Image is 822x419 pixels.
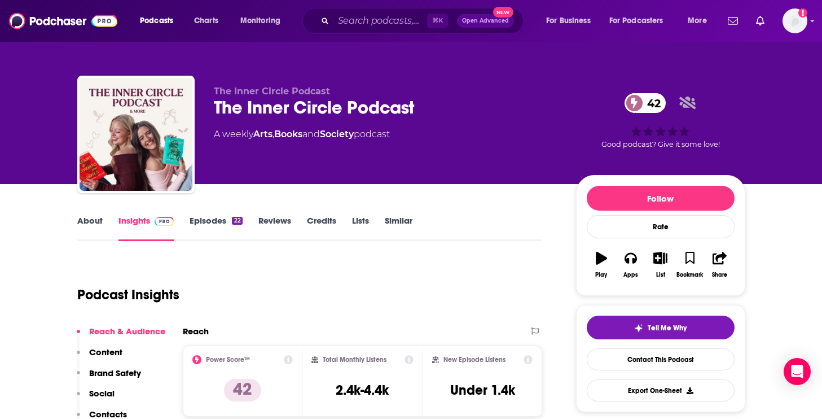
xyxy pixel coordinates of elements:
[313,8,534,34] div: Search podcasts, credits, & more...
[712,272,727,278] div: Share
[240,13,280,29] span: Monitoring
[587,379,735,401] button: Export One-Sheet
[89,326,165,337] p: Reach & Audience
[783,8,807,33] span: Logged in as riley.davis
[77,326,165,347] button: Reach & Audience
[232,12,295,30] button: open menu
[587,245,616,285] button: Play
[155,217,174,226] img: Podchaser Pro
[140,13,173,29] span: Podcasts
[206,356,250,364] h2: Power Score™
[77,347,122,368] button: Content
[224,379,261,401] p: 42
[77,368,141,389] button: Brand Safety
[636,93,666,113] span: 42
[783,8,807,33] button: Show profile menu
[89,388,115,399] p: Social
[634,324,643,333] img: tell me why sparkle
[77,286,179,303] h1: Podcast Insights
[538,12,605,30] button: open menu
[80,78,192,191] img: The Inner Circle Podcast
[645,245,675,285] button: List
[258,215,291,241] a: Reviews
[132,12,188,30] button: open menu
[616,245,645,285] button: Apps
[323,356,386,364] h2: Total Monthly Listens
[798,8,807,18] svg: Add a profile image
[307,215,336,241] a: Credits
[723,11,742,30] a: Show notifications dropdown
[595,272,607,278] div: Play
[232,217,242,225] div: 22
[77,215,103,241] a: About
[546,13,591,29] span: For Business
[274,129,302,139] a: Books
[648,324,687,333] span: Tell Me Why
[587,215,735,238] div: Rate
[625,93,666,113] a: 42
[336,382,389,399] h3: 2.4k-4.4k
[602,12,680,30] button: open menu
[183,326,209,337] h2: Reach
[450,382,515,399] h3: Under 1.4k
[214,128,390,141] div: A weekly podcast
[302,129,320,139] span: and
[688,13,707,29] span: More
[623,272,638,278] div: Apps
[609,13,663,29] span: For Podcasters
[705,245,734,285] button: Share
[656,272,665,278] div: List
[352,215,369,241] a: Lists
[320,129,354,139] a: Society
[576,86,745,156] div: 42Good podcast? Give it some love!
[118,215,174,241] a: InsightsPodchaser Pro
[784,358,811,385] div: Open Intercom Messenger
[253,129,272,139] a: Arts
[190,215,242,241] a: Episodes22
[462,18,509,24] span: Open Advanced
[89,347,122,357] p: Content
[783,8,807,33] img: User Profile
[675,245,705,285] button: Bookmark
[457,14,514,28] button: Open AdvancedNew
[601,140,720,149] span: Good podcast? Give it some love!
[333,12,427,30] input: Search podcasts, credits, & more...
[9,10,117,32] img: Podchaser - Follow, Share and Rate Podcasts
[587,186,735,211] button: Follow
[676,272,703,278] div: Bookmark
[587,348,735,370] a: Contact This Podcast
[385,215,412,241] a: Similar
[680,12,721,30] button: open menu
[751,11,769,30] a: Show notifications dropdown
[272,129,274,139] span: ,
[187,12,225,30] a: Charts
[427,14,448,28] span: ⌘ K
[194,13,218,29] span: Charts
[493,7,513,18] span: New
[77,388,115,409] button: Social
[587,316,735,339] button: tell me why sparkleTell Me Why
[214,86,330,97] span: The Inner Circle Podcast
[89,368,141,378] p: Brand Safety
[443,356,505,364] h2: New Episode Listens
